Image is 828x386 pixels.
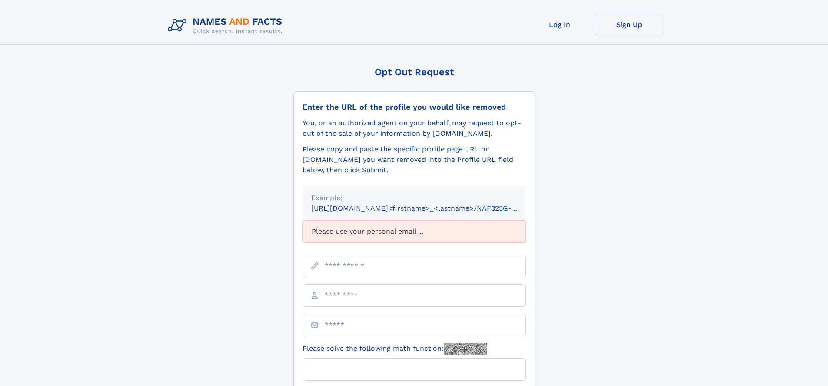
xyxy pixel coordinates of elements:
div: Please copy and paste the specific profile page URL on [DOMAIN_NAME] you want removed into the Pr... [303,144,526,175]
label: Please solve the following math function: [303,343,487,355]
div: Example: [311,193,517,203]
div: Opt Out Request [293,67,535,77]
div: Enter the URL of the profile you would like removed [303,102,526,112]
a: Sign Up [595,14,664,35]
div: You, or an authorized agent on your behalf, may request to opt-out of the sale of your informatio... [303,118,526,139]
small: [URL][DOMAIN_NAME]<firstname>_<lastname>/NAF325G-xxxxxxxx [311,204,542,212]
a: Log In [525,14,595,35]
div: Please use your personal email ... [303,221,526,242]
img: Logo Names and Facts [164,14,289,37]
